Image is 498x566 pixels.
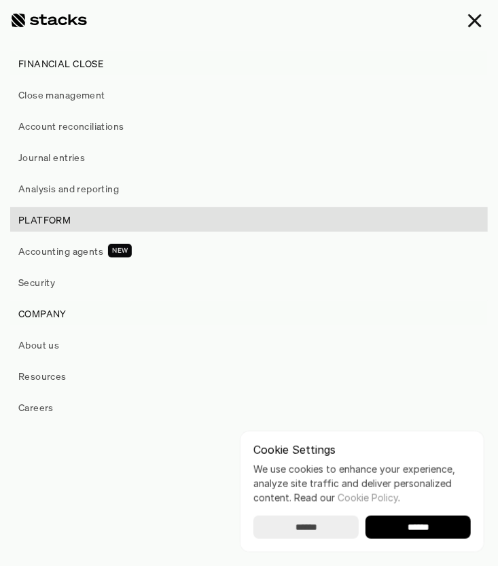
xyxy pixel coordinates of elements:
a: Security [10,270,488,294]
p: Close management [18,88,105,102]
p: Journal entries [18,150,85,164]
p: Accounting agents [18,244,103,258]
a: Careers [10,395,488,419]
p: Security [18,275,55,289]
a: Accounting agentsNEW [10,238,488,263]
a: Journal entries [10,145,488,169]
span: Read our . [294,492,400,503]
h2: NEW [112,247,128,255]
p: Careers [18,400,54,414]
a: Close management [10,82,488,107]
a: Account reconciliations [10,113,488,138]
p: We use cookies to enhance your experience, analyze site traffic and deliver personalized content. [253,462,471,505]
p: Cookie Settings [253,444,471,455]
a: Privacy Policy [120,315,179,324]
p: Analysis and reporting [18,181,119,196]
a: Analysis and reporting [10,176,488,200]
p: Resources [18,369,67,383]
a: Cookie Policy [338,492,398,503]
p: Account reconciliations [18,119,124,133]
p: FINANCIAL CLOSE [18,56,103,71]
a: About us [10,332,488,357]
p: PLATFORM [18,213,71,227]
p: About us [18,338,59,352]
p: COMPANY [18,306,67,321]
a: Resources [10,364,488,388]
